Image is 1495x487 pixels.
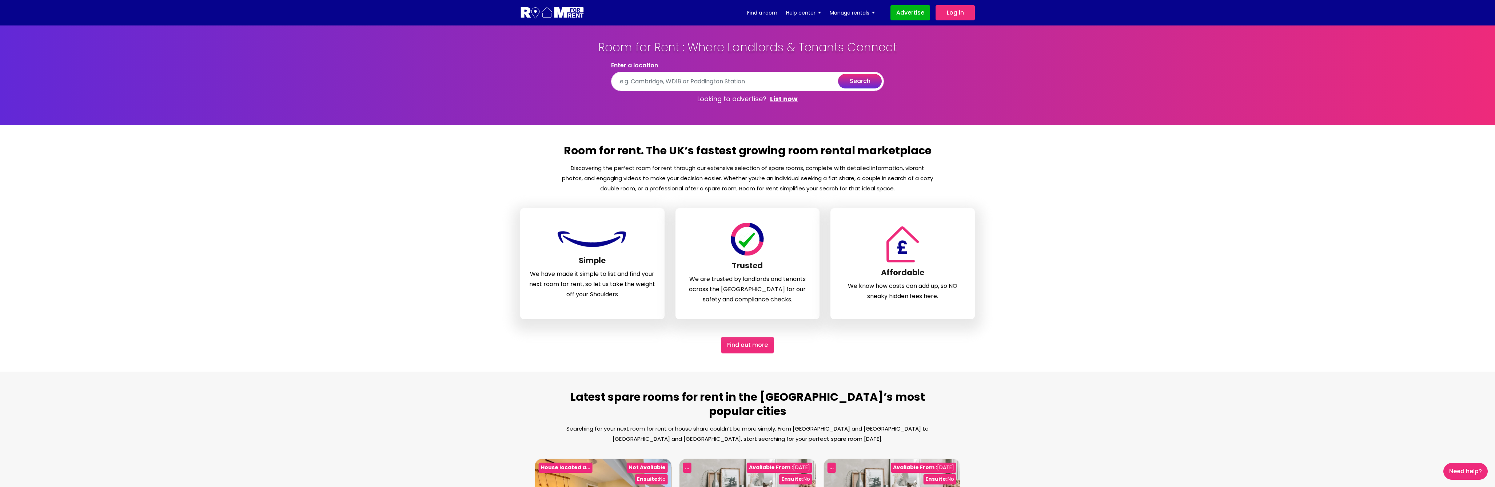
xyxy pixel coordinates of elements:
[770,95,798,103] a: List now
[529,269,655,300] p: We have made it simple to list and find your next room for rent, so let us take the weight off yo...
[883,226,922,262] img: Room For Rent
[529,256,655,269] h3: Simple
[890,5,930,20] a: Advertise
[611,62,884,69] label: Enter a location
[1443,463,1488,480] a: Need Help?
[629,464,666,471] b: Not Available
[747,7,777,18] a: Find a room
[936,5,975,20] a: Log in
[749,464,793,471] b: Available From :
[637,475,659,483] b: Ensuite:
[779,474,812,484] div: No
[556,227,629,250] img: Room For Rent
[924,474,956,484] div: No
[925,475,948,483] b: Ensuite:
[561,143,934,163] h2: Room for rent. The UK’s fastest growing room rental marketplace
[561,424,934,444] p: Searching for your next room for rent or house share couldn’t be more simply. From [GEOGRAPHIC_DA...
[611,72,884,91] input: .e.g. Cambridge, WD18 or Paddington Station
[840,268,966,281] h3: Affordable
[541,464,590,471] b: House located a...
[721,337,774,353] a: Find out More
[747,463,812,473] div: [DATE]
[781,475,804,483] b: Ensuite:
[893,464,937,471] b: Available From :
[582,40,913,62] h1: Room for Rent : Where Landlords & Tenants Connect
[685,274,811,305] p: We are trusted by landlords and tenants across the [GEOGRAPHIC_DATA] for our safety and complianc...
[635,474,667,484] div: No
[891,463,956,473] div: [DATE]
[729,223,765,256] img: Room For Rent
[561,390,934,424] h2: Latest spare rooms for rent in the [GEOGRAPHIC_DATA]’s most popular cities
[520,6,585,20] img: Logo for Room for Rent, featuring a welcoming design with a house icon and modern typography
[838,74,882,88] button: search
[840,281,966,301] p: We know how costs can add up, so NO sneaky hidden fees here.
[786,7,821,18] a: Help center
[829,464,834,471] b: ...
[611,91,884,107] p: Looking to advertise?
[685,464,689,471] b: ...
[561,163,934,194] p: Discovering the perfect room for rent through our extensive selection of spare rooms, complete wi...
[685,261,811,274] h3: Trusted
[830,7,875,18] a: Manage rentals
